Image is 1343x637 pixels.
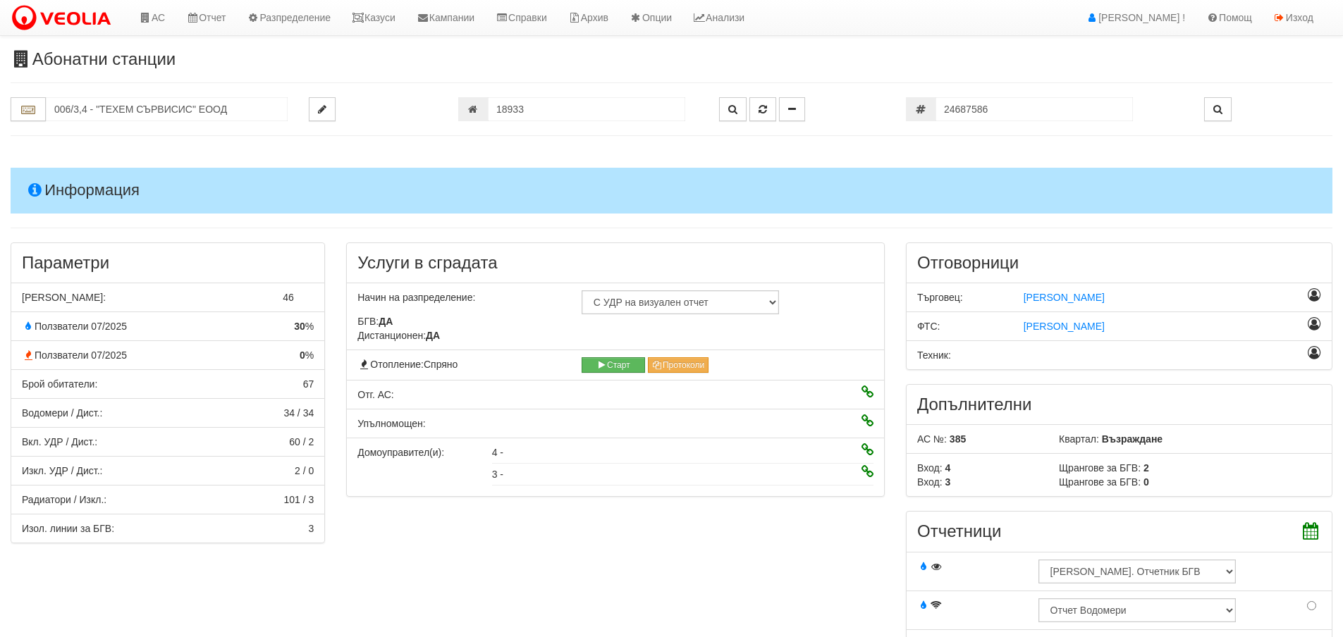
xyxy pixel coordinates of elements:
span: % [294,319,314,333]
span: 46 [283,292,294,303]
b: 3 [945,476,950,488]
span: Техник: [917,350,951,361]
span: Щрангове за БГВ: [1059,476,1141,488]
span: 101 / 3 [283,494,314,505]
span: Домоуправител(и): [357,447,444,458]
span: Радиатори / Изкл.: [22,494,106,505]
span: % [300,348,314,362]
input: Абонатна станция [46,97,288,121]
span: Отговорник АС [357,389,394,400]
span: 4 - [492,447,503,458]
span: Квартал: [1059,433,1099,445]
span: 3 [308,523,314,534]
b: Възраждане [1102,433,1163,445]
b: 0 [1143,476,1149,488]
span: 3 - [492,469,503,480]
button: Протоколи [648,357,709,373]
strong: 0 [300,350,305,361]
span: [PERSON_NAME] [1024,292,1105,303]
b: 4 [945,462,950,474]
span: Вход: [917,462,943,474]
span: 67 [303,378,314,390]
div: % от апартаментите с консумация по отчет за отопление през миналия месец [11,348,324,362]
button: Старт [582,357,645,373]
span: Вход: [917,476,943,488]
b: 2 [1143,462,1149,474]
b: 385 [950,433,966,445]
span: 2 / 0 [295,465,314,476]
span: Начин на разпределение: [357,292,475,303]
i: Назначаване като отговорник Техник [1308,348,1321,358]
span: [PERSON_NAME]: [22,292,106,303]
i: Назначаване като отговорник ФТС [1308,319,1321,329]
strong: ДА [379,316,393,327]
input: Сериен номер [936,97,1133,121]
span: Брой обитатели: [22,378,97,390]
span: АС №: [917,433,947,445]
span: Спряно [424,359,458,370]
h3: Параметри [22,254,314,272]
span: Търговец: [917,292,963,303]
h3: Отчетници [917,522,1321,540]
span: Изкл. УДР / Дист.: [22,465,102,476]
span: Отопление: [357,359,458,370]
input: Партида № [488,97,685,121]
h4: Информация [11,168,1332,213]
span: Щрангове за БГВ: [1059,462,1141,474]
span: 60 / 2 [289,436,314,447]
h3: Отговорници [917,254,1321,272]
h3: Услуги в сградата [357,254,873,272]
h3: Допълнителни [917,395,1321,414]
strong: 30 [294,321,305,332]
h3: Абонатни станции [11,50,1332,68]
i: Назначаване като отговорник Търговец [1308,290,1321,300]
strong: ДА [426,330,440,341]
span: Вкл. УДР / Дист.: [22,436,97,447]
span: Упълномощен: [357,418,425,429]
span: 34 / 34 [283,407,314,419]
div: % от апартаментите с консумация по отчет за БГВ през миналия месец [11,319,324,333]
span: Дистанционен: [357,330,440,341]
span: Изол. линии за БГВ: [22,523,114,534]
span: [PERSON_NAME] [1024,321,1105,332]
span: ФТС: [917,321,940,332]
span: Ползватели 07/2025 [22,321,127,332]
span: БГВ: [357,316,393,327]
span: Ползватели 07/2025 [22,350,127,361]
img: VeoliaLogo.png [11,4,118,33]
span: Водомери / Дист.: [22,407,102,419]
